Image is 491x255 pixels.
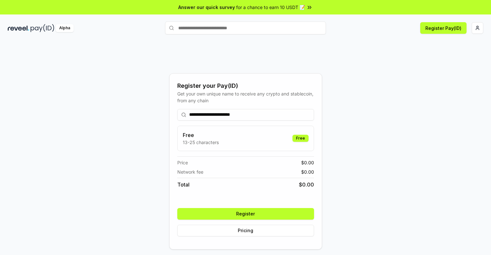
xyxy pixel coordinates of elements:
[183,131,219,139] h3: Free
[177,168,203,175] span: Network fee
[56,24,74,32] div: Alpha
[177,208,314,220] button: Register
[177,159,188,166] span: Price
[177,90,314,104] div: Get your own unique name to receive any crypto and stablecoin, from any chain
[301,168,314,175] span: $ 0.00
[420,22,467,34] button: Register Pay(ID)
[178,4,235,11] span: Answer our quick survey
[299,181,314,188] span: $ 0.00
[177,81,314,90] div: Register your Pay(ID)
[183,139,219,146] p: 13-25 characters
[292,135,309,142] div: Free
[236,4,305,11] span: for a chance to earn 10 USDT 📝
[8,24,29,32] img: reveel_dark
[177,181,190,188] span: Total
[31,24,54,32] img: pay_id
[301,159,314,166] span: $ 0.00
[177,225,314,236] button: Pricing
